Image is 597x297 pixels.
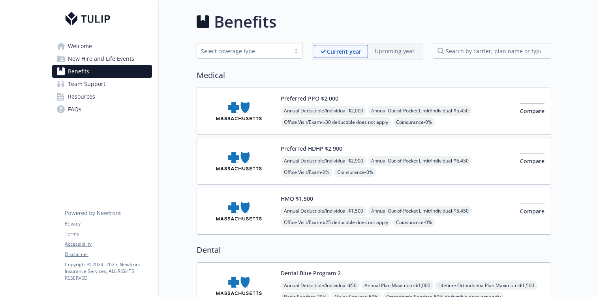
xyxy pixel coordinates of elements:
button: Preferred PPO $2,000 [281,94,338,103]
img: Blue Cross and Blue Shield of Massachusetts, Inc. carrier logo [203,94,274,128]
span: Upcoming year [368,45,421,58]
button: Compare [520,153,544,169]
span: FAQs [68,103,81,116]
span: Office Visit/Exam - $30 deductible does not apply [281,117,391,127]
p: Current year [327,47,361,56]
span: Annual Out-of-Pocket Limit/Individual - $5,450 [368,106,472,116]
a: Accessibility [65,241,152,248]
img: Blue Cross and Blue Shield of Massachusetts, Inc. carrier logo [203,144,274,178]
div: Select coverage type [201,47,286,55]
button: Preferred HDHP $2,900 [281,144,342,153]
a: Privacy [65,220,152,227]
button: Dental Blue Program 2 [281,269,341,277]
a: Resources [52,90,152,103]
span: Office Visit/Exam - $25 deductible does not apply [281,217,391,227]
span: Annual Plan Maximum - $1,000 [361,280,434,290]
h1: Benefits [214,10,276,34]
span: Annual Out-of-Pocket Limit/Individual - $5,450 [368,206,472,216]
span: Compare [520,157,544,165]
span: Compare [520,207,544,215]
p: Upcoming year [375,47,415,55]
span: Compare [520,107,544,115]
a: Disclaimer [65,251,152,258]
a: Terms [65,230,152,237]
span: Resources [68,90,95,103]
span: Coinsurance - 0% [393,117,435,127]
span: Welcome [68,40,92,52]
span: Coinsurance - 0% [393,217,435,227]
button: HMO $1,500 [281,194,313,203]
span: Office Visit/Exam - 0% [281,167,332,177]
span: Coinsurance - 0% [334,167,376,177]
span: Lifetime Orthodontia Plan Maximum - $1,500 [435,280,537,290]
a: New Hire and Life Events [52,52,152,65]
span: Annual Deductible/Individual - $1,500 [281,206,366,216]
input: search by carrier, plan name or type [433,43,551,59]
span: Team Support [68,78,105,90]
a: Team Support [52,78,152,90]
span: Annual Deductible/Individual - $2,900 [281,156,366,166]
span: Benefits [68,65,89,78]
a: FAQs [52,103,152,116]
a: Benefits [52,65,152,78]
span: Annual Deductible/Individual - $2,000 [281,106,366,116]
a: Welcome [52,40,152,52]
img: Blue Cross and Blue Shield of Massachusetts, Inc. carrier logo [203,194,274,228]
button: Compare [520,103,544,119]
button: Compare [520,204,544,219]
span: New Hire and Life Events [68,52,134,65]
h2: Dental [197,244,551,256]
span: Annual Out-of-Pocket Limit/Individual - $6,450 [368,156,472,166]
h2: Medical [197,69,551,81]
p: Copyright © 2024 - 2025 , Newfront Insurance Services, ALL RIGHTS RESERVED [65,261,152,281]
span: Annual Deductible/Individual - $50 [281,280,360,290]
